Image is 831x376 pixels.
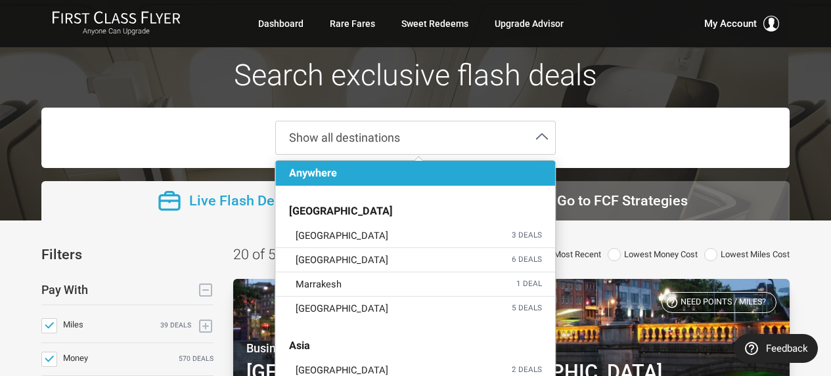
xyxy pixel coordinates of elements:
[63,353,88,363] span: Money
[289,205,393,217] span: [GEOGRAPHIC_DATA]
[233,247,368,262] h3: 20 of 586 deals found
[495,12,564,35] a: Upgrade Advisor
[41,247,82,262] h3: Filters
[512,304,542,312] span: 5 deals
[296,303,388,314] span: [GEOGRAPHIC_DATA]
[289,340,310,352] span: Asia
[41,283,88,297] h3: Pay With
[189,190,294,213] span: Live Flash Deals
[24,9,79,21] span: Feedback
[721,248,790,262] span: Lowest Miles Cost
[512,231,542,240] span: 3 deals
[734,334,818,363] button: Feedback
[296,279,342,289] span: Marrakesh
[258,12,303,35] a: Dashboard
[41,59,790,94] h1: Search exclusive flash deals
[41,181,409,220] button: Live Flash Deals
[662,292,776,313] button: Need points / miles?
[289,131,400,144] span: Show all destinations
[63,320,83,329] span: Miles
[52,10,181,37] a: First Class FlyerAnyone Can Upgrade
[766,343,808,354] span: Feedback
[557,190,688,213] span: Go to FCF Strategies
[52,10,181,24] img: First Class Flyer
[198,318,213,334] button: Miles 39 deals
[516,280,542,288] span: 1 deal
[330,12,375,35] a: Rare Fares
[179,354,213,365] span: 570 deals
[289,167,337,179] span: Anywhere
[704,16,757,31] span: My Account
[624,248,698,262] span: Lowest Money Cost
[512,255,542,264] span: 6 deals
[52,27,181,36] small: Anyone Can Upgrade
[160,320,191,331] span: 39 deals
[296,230,388,241] span: [GEOGRAPHIC_DATA]
[554,248,601,262] span: Most Recent
[296,365,388,375] span: [GEOGRAPHIC_DATA]
[422,181,790,220] button: Go to FCF Strategies
[401,12,468,35] a: Sweet Redeems
[704,16,779,31] button: My Account
[512,366,542,374] span: 2 deals
[296,255,388,265] span: [GEOGRAPHIC_DATA]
